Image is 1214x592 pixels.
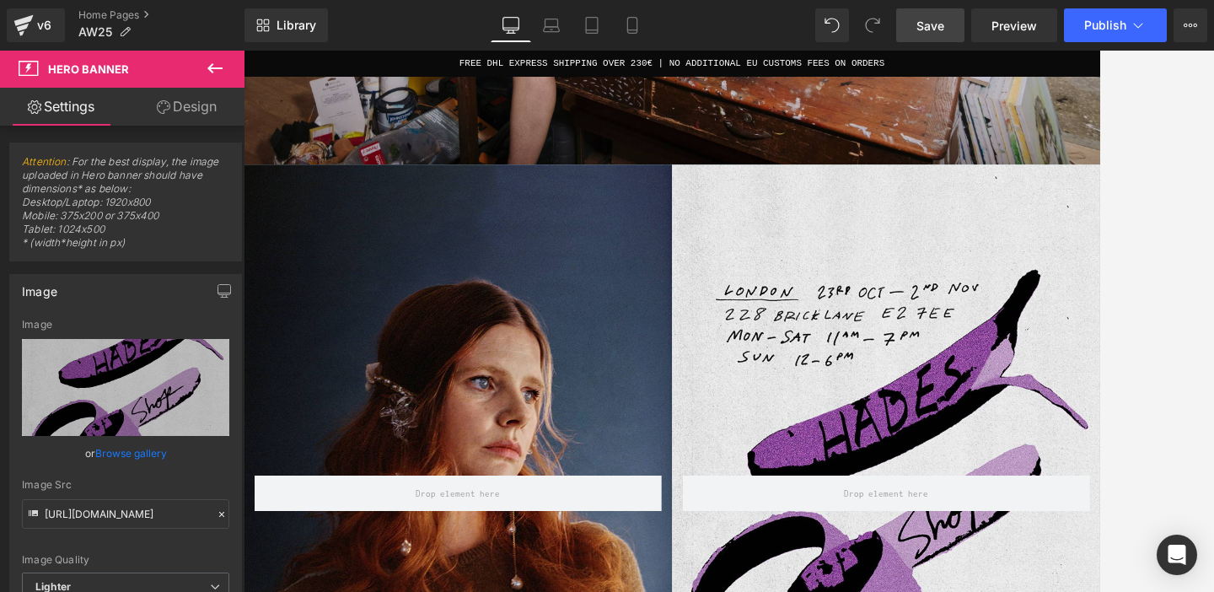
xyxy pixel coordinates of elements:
div: or [22,444,229,462]
input: Link [22,499,229,529]
div: Open Intercom Messenger [1157,535,1197,575]
a: Tablet [572,8,612,42]
div: v6 [34,14,55,36]
span: : For the best display, the image uploaded in Hero banner should have dimensions* as below: Deskt... [22,155,229,261]
a: v6 [7,8,65,42]
span: Library [277,18,316,33]
div: Image Src [22,479,229,491]
a: Home Pages [78,8,244,22]
div: Image [22,275,57,299]
a: Attention [22,155,67,168]
button: Publish [1064,8,1167,42]
a: Desktop [491,8,531,42]
span: Preview [991,17,1037,35]
span: Publish [1084,19,1126,32]
div: Image [22,319,229,331]
button: Redo [856,8,889,42]
a: Design [126,88,248,126]
a: New Library [244,8,328,42]
div: Image Quality [22,554,229,566]
a: Mobile [612,8,653,42]
span: FREE DHL EXPRESS SHIPPING OVER 230€ | NO ADDITIONAL EU CUSTOMS FEES ON ORDERS [257,8,764,21]
button: Undo [815,8,849,42]
span: Save [916,17,944,35]
a: Preview [971,8,1057,42]
button: More [1174,8,1207,42]
a: Browse gallery [95,439,167,468]
a: Laptop [531,8,572,42]
span: Hero Banner [48,62,129,76]
span: AW25 [78,25,112,39]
